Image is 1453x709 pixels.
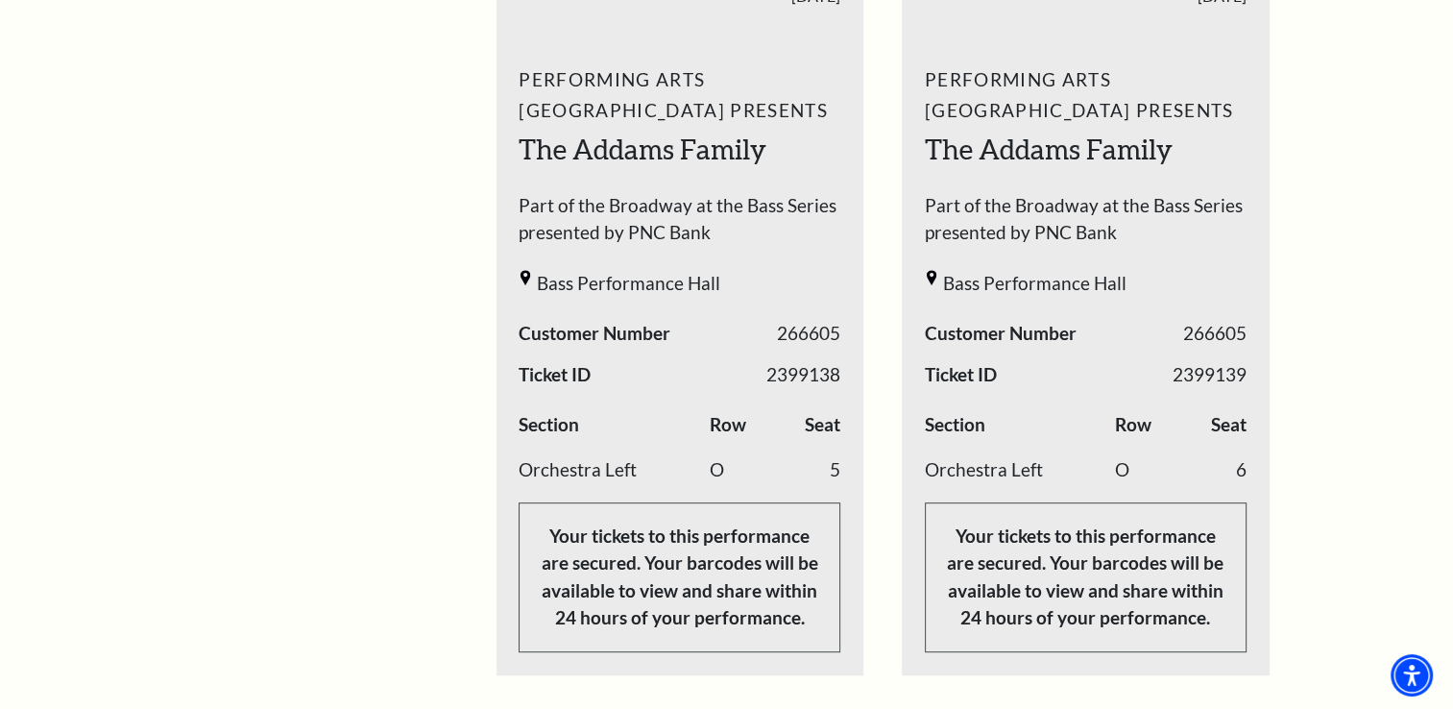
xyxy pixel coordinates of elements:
[1391,654,1433,697] div: Accessibility Menu
[519,192,840,257] span: Part of the Broadway at the Bass Series presented by PNC Bank
[805,411,840,439] label: Seat
[1173,361,1247,389] span: 2399139
[519,502,840,652] p: Your tickets to this performance are secured. Your barcodes will be available to view and share w...
[925,192,1247,257] span: Part of the Broadway at the Bass Series presented by PNC Bank
[925,411,985,439] label: Section
[1115,448,1189,494] td: O
[925,64,1247,126] span: Performing Arts [GEOGRAPHIC_DATA] Presents
[925,361,997,389] span: Ticket ID
[925,502,1247,652] p: Your tickets to this performance are secured. Your barcodes will be available to view and share w...
[710,411,746,439] label: Row
[519,320,670,348] span: Customer Number
[519,448,710,494] td: Orchestra Left
[1115,411,1151,439] label: Row
[1183,320,1247,348] span: 266605
[777,320,840,348] span: 266605
[519,411,579,439] label: Section
[519,131,840,169] h2: The Addams Family
[925,448,1116,494] td: Orchestra Left
[710,448,784,494] td: O
[925,131,1247,169] h2: The Addams Family
[537,270,720,298] span: Bass Performance Hall
[519,361,591,389] span: Ticket ID
[943,270,1126,298] span: Bass Performance Hall
[784,448,841,494] td: 5
[519,64,840,126] span: Performing Arts [GEOGRAPHIC_DATA] Presents
[1189,448,1247,494] td: 6
[1211,411,1247,439] label: Seat
[925,320,1077,348] span: Customer Number
[766,361,840,389] span: 2399138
